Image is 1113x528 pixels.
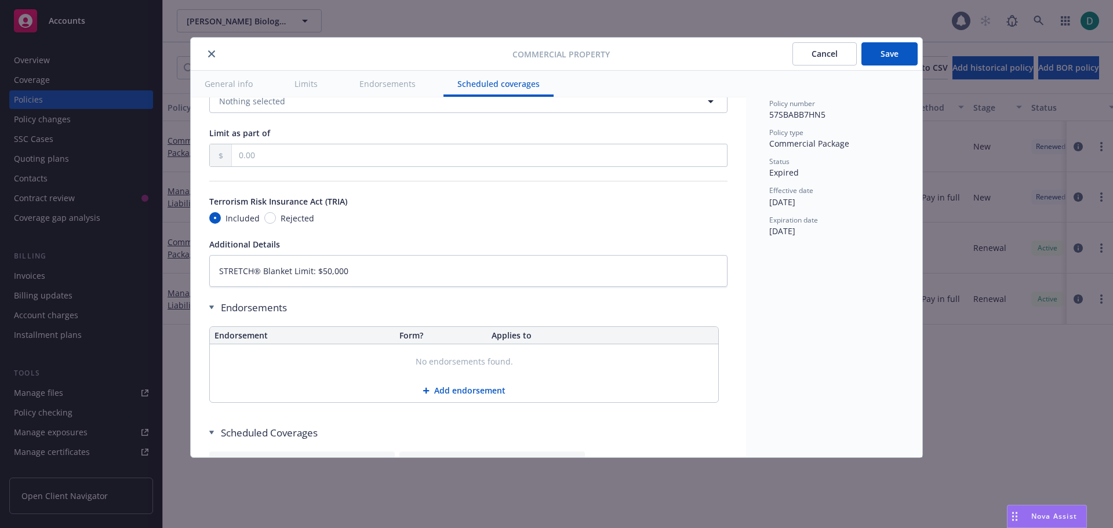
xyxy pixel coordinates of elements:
[209,212,221,224] input: Included
[443,71,554,97] button: Scheduled coverages
[225,212,260,224] span: Included
[191,71,267,97] button: General info
[769,156,790,166] span: Status
[232,144,727,166] input: 0.00
[769,99,815,108] span: Policy number
[769,215,818,225] span: Expiration date
[861,42,918,65] button: Save
[210,379,718,402] button: Add endorsement
[219,95,285,107] span: Nothing selected
[264,212,276,224] input: Rejected
[769,185,813,195] span: Effective date
[395,327,487,344] th: Form?
[769,138,849,149] span: Commercial Package
[209,90,728,113] button: Nothing selected
[281,71,332,97] button: Limits
[209,196,347,207] span: Terrorism Risk Insurance Act (TRIA)
[769,109,825,120] span: 57SBABB7HN5
[416,356,513,367] span: No endorsements found.
[1031,511,1077,521] span: Nova Assist
[769,196,795,207] span: [DATE]
[769,167,799,178] span: Expired
[1007,505,1087,528] button: Nova Assist
[209,426,728,440] div: Scheduled Coverages
[512,48,610,60] span: Commercial Property
[769,128,803,137] span: Policy type
[209,128,270,139] span: Limit as part of
[345,71,430,97] button: Endorsements
[209,239,280,250] span: Additional Details
[209,255,728,287] textarea: STRETCH® Blanket Limit: $50,000
[210,327,395,344] th: Endorsement
[792,42,857,65] button: Cancel
[487,327,718,344] th: Applies to
[281,212,314,224] span: Rejected
[209,301,719,315] div: Endorsements
[1007,505,1022,527] div: Drag to move
[769,225,795,236] span: [DATE]
[205,47,219,61] button: close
